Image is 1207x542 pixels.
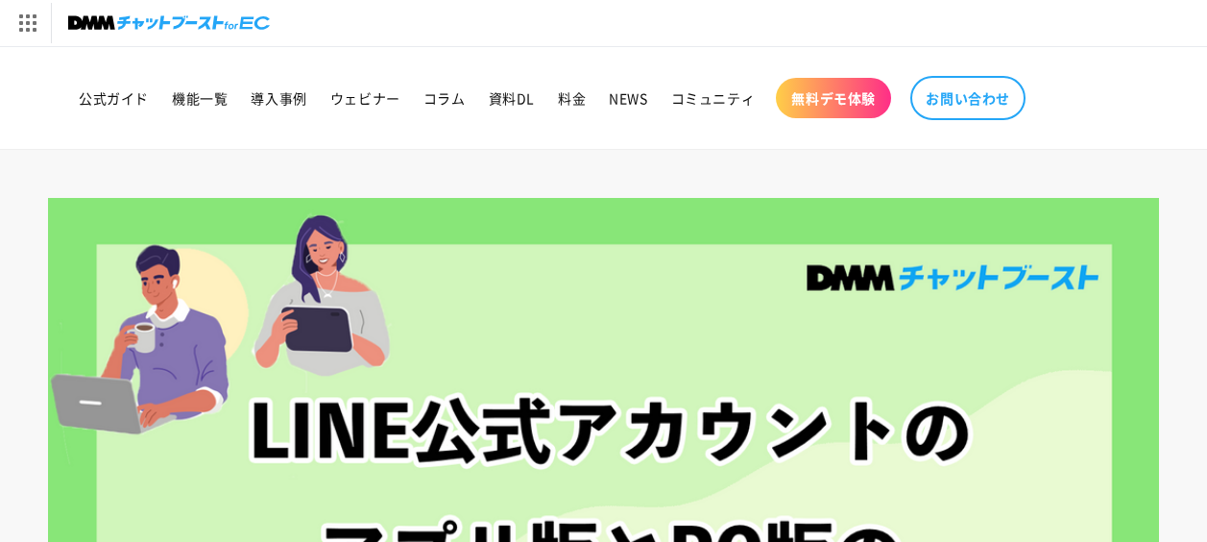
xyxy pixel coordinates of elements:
[776,78,891,118] a: 無料デモ体験
[3,3,51,43] img: サービス
[597,78,659,118] a: NEWS
[546,78,597,118] a: 料金
[926,89,1010,107] span: お問い合わせ
[319,78,412,118] a: ウェビナー
[910,76,1026,120] a: お問い合わせ
[79,89,149,107] span: 公式ガイド
[609,89,647,107] span: NEWS
[160,78,239,118] a: 機能一覧
[671,89,756,107] span: コミュニティ
[330,89,400,107] span: ウェビナー
[477,78,546,118] a: 資料DL
[489,89,535,107] span: 資料DL
[412,78,477,118] a: コラム
[239,78,318,118] a: 導入事例
[68,10,270,37] img: チャットブーストforEC
[423,89,466,107] span: コラム
[558,89,586,107] span: 料金
[172,89,228,107] span: 機能一覧
[67,78,160,118] a: 公式ガイド
[791,89,876,107] span: 無料デモ体験
[660,78,767,118] a: コミュニティ
[251,89,306,107] span: 導入事例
